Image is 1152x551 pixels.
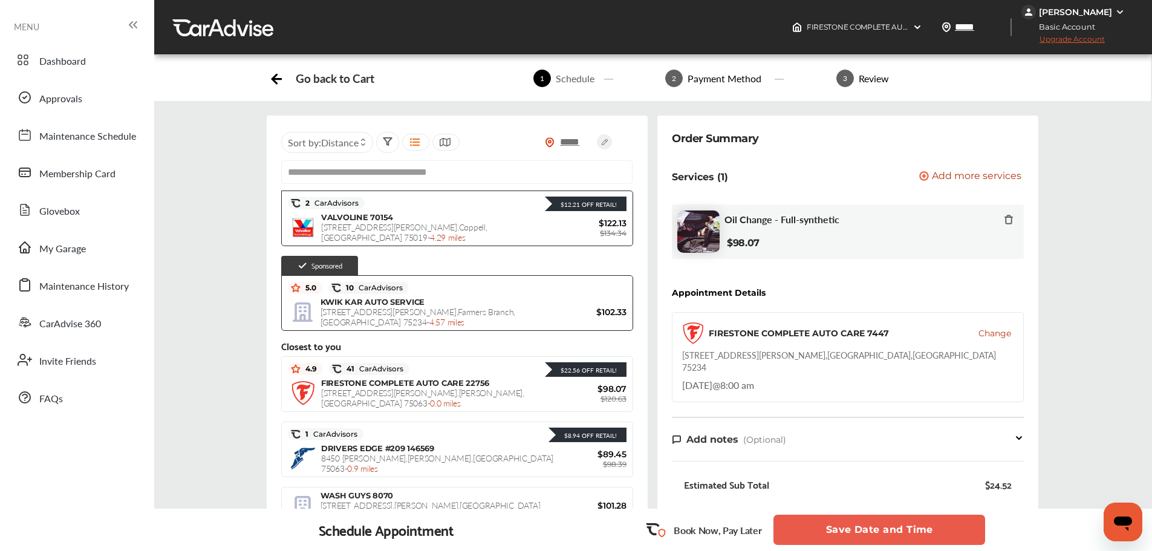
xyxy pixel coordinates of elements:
[11,382,142,413] a: FAQs
[727,237,760,249] b: $98.07
[942,22,951,32] img: location_vector.a44bc228.svg
[600,229,626,238] span: $134.34
[1010,18,1012,36] img: header-divider.bc55588e.svg
[554,218,626,229] span: $122.13
[682,322,704,344] img: logo-firestone.png
[545,137,555,148] img: location_vector_orange.38f05af8.svg
[1115,7,1125,17] img: WGsFRI8htEPBVLJbROoPRyZpYNWhNONpIPPETTm6eUC0GeLEiAAAAAElFTkSuQmCC
[1104,503,1142,541] iframe: Button to launch messaging window
[985,478,1012,491] div: $24.52
[603,460,626,469] span: $98.39
[298,261,308,271] img: check-icon.521c8815.svg
[288,135,359,149] span: Sort by :
[291,494,314,518] img: empty_shop_logo.394c5474.svg
[672,171,728,183] p: Services (1)
[39,391,63,407] span: FAQs
[551,71,599,85] div: Schedule
[600,394,626,403] span: $120.63
[773,515,985,545] button: Save Date and Time
[555,366,617,374] div: $22.56 Off Retail!
[672,288,766,298] div: Appointment Details
[39,279,129,295] span: Maintenance History
[291,448,315,469] img: logo-goodyear.png
[430,231,465,243] span: 4.29 miles
[39,91,82,107] span: Approvals
[332,364,342,374] img: caradvise_icon.5c74104a.svg
[854,71,894,85] div: Review
[682,349,1014,373] div: [STREET_ADDRESS][PERSON_NAME] , [GEOGRAPHIC_DATA] , [GEOGRAPHIC_DATA] 75234
[281,256,358,275] div: Sponsored
[341,283,403,293] span: 10
[301,429,357,439] span: 1
[1039,7,1112,18] div: [PERSON_NAME]
[919,171,1021,183] button: Add more services
[686,434,738,445] span: Add notes
[554,383,626,394] span: $98.07
[1023,21,1104,33] span: Basic Account
[792,22,802,32] img: header-home-logo.8d720a4f.svg
[11,269,142,301] a: Maintenance History
[39,54,86,70] span: Dashboard
[342,364,403,374] span: 41
[39,129,136,145] span: Maintenance Schedule
[321,305,515,328] span: [STREET_ADDRESS][PERSON_NAME] , Farmers Branch , [GEOGRAPHIC_DATA] 75234 -
[354,365,403,373] span: CarAdvisors
[429,316,464,328] span: 4.57 miles
[321,443,434,453] span: DRIVERS EDGE #209 146569
[743,434,786,445] span: (Optional)
[291,301,314,324] img: empty_shop_logo.394c5474.svg
[683,71,766,85] div: Payment Method
[354,284,403,292] span: CarAdvisors
[321,499,541,521] span: [STREET_ADDRESS] , [PERSON_NAME] , [GEOGRAPHIC_DATA] 75063 -
[321,135,359,149] span: Distance
[291,283,301,293] img: star_icon.59ea9307.svg
[14,22,39,31] span: MENU
[291,429,301,439] img: caradvise_icon.5c74104a.svg
[554,500,626,511] span: $101.28
[321,297,425,307] span: KWIK KAR AUTO SERVICE
[932,171,1021,183] span: Add more services
[321,491,393,500] span: WASH GUYS 8070
[347,462,377,474] span: 0.9 miles
[672,434,682,445] img: note-icon.db9493fa.svg
[291,381,315,405] img: logo-firestone.png
[11,344,142,376] a: Invite Friends
[319,521,454,538] div: Schedule Appointment
[331,283,341,293] img: caradvise_icon.5c74104a.svg
[11,194,142,226] a: Glovebox
[1021,34,1105,50] span: Upgrade Account
[682,378,712,392] span: [DATE]
[39,241,86,257] span: My Garage
[321,386,524,409] span: [STREET_ADDRESS][PERSON_NAME] , [PERSON_NAME] , [GEOGRAPHIC_DATA] 75063 -
[430,397,460,409] span: 0.0 miles
[672,130,759,147] div: Order Summary
[554,307,626,318] span: $102.33
[301,198,359,208] span: 2
[11,119,142,151] a: Maintenance Schedule
[321,378,489,388] span: FIRESTONE COMPLETE AUTO CARE 22756
[301,364,317,374] span: 4.9
[321,221,487,243] span: [STREET_ADDRESS][PERSON_NAME] , Coppell , [GEOGRAPHIC_DATA] 75019 -
[39,316,101,332] span: CarAdvise 360
[11,82,142,113] a: Approvals
[39,166,116,182] span: Membership Card
[11,307,142,338] a: CarAdvise 360
[978,327,1011,339] button: Change
[296,71,374,85] div: Go back to Cart
[724,214,839,225] span: Oil Change - Full-synthetic
[558,431,617,440] div: $8.94 Off Retail!
[11,44,142,76] a: Dashboard
[281,341,633,351] div: Closest to you
[39,204,80,220] span: Glovebox
[533,70,551,87] span: 1
[301,283,316,293] span: 5.0
[321,212,393,222] span: VALVOLINE 70154
[308,430,357,439] span: CarAdvisors
[555,200,617,209] div: $12.21 Off Retail!
[684,478,769,491] div: Estimated Sub Total
[11,157,142,188] a: Membership Card
[321,452,553,474] span: 8450 [PERSON_NAME] , [PERSON_NAME] , [GEOGRAPHIC_DATA] 75063 -
[11,232,142,263] a: My Garage
[665,70,683,87] span: 2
